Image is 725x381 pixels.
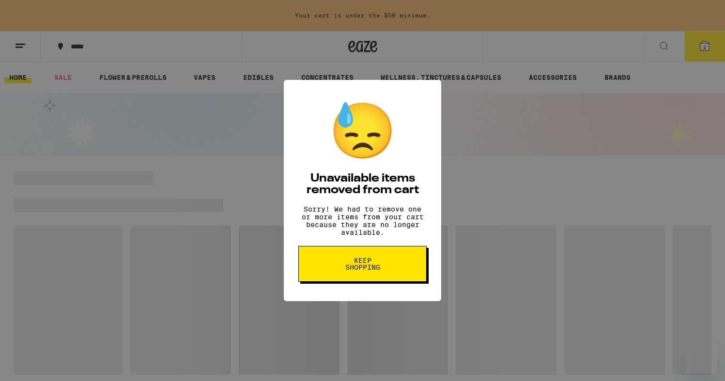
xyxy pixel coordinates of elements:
[329,99,397,163] div: 😓
[298,173,427,196] h2: Unavailable items removed from cart
[686,342,717,373] iframe: Button to launch messaging window
[338,257,387,271] span: Keep Shopping
[298,246,427,282] button: Keep Shopping
[298,205,427,236] p: Sorry! We had to remove one or more items from your cart because they are no longer available.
